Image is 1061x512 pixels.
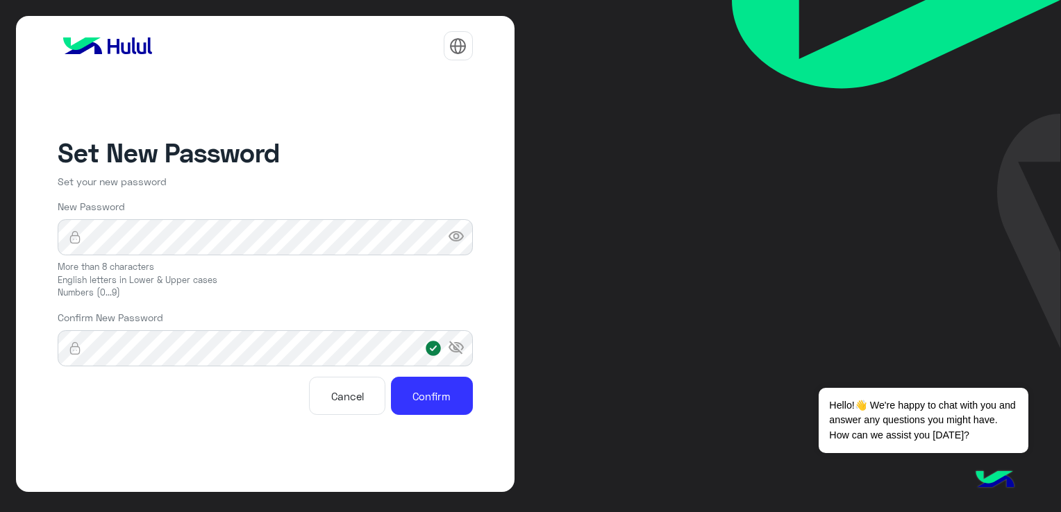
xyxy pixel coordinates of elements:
span: Set your new password [58,176,167,187]
img: logo [58,32,158,60]
button: Confirm [391,377,473,415]
small: Numbers (0...9) [58,287,473,300]
label: Confirm New Password [58,310,473,325]
button: Cancel [309,377,385,415]
span: visibility [448,225,473,250]
img: tab [449,37,467,55]
img: lock [58,230,92,244]
img: lock [58,341,92,355]
label: New Password [58,199,473,214]
img: hulul-logo.png [971,456,1019,505]
h2: Set New Password [58,137,473,169]
small: More than 8 characters [58,261,473,274]
span: visibility_off [448,336,473,361]
small: English letters in Lower & Upper cases [58,274,473,287]
img: checkmark [425,340,442,357]
span: Hello!👋 We're happy to chat with you and answer any questions you might have. How can we assist y... [819,388,1028,453]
